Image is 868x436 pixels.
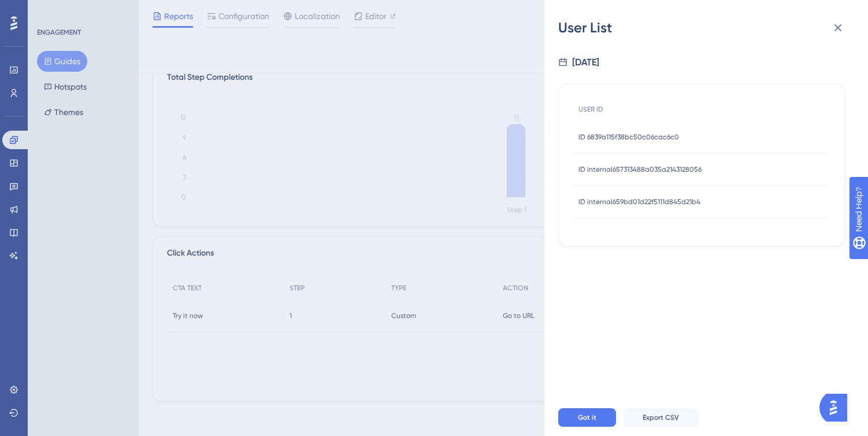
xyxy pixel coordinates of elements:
div: [DATE] [572,56,599,69]
span: Export CSV [643,413,679,422]
iframe: UserGuiding AI Assistant Launcher [819,390,854,425]
span: Need Help? [27,3,72,17]
span: ID internal657313488a035a2143128056 [578,165,702,174]
button: Got it [558,408,616,427]
span: USER ID [578,105,603,114]
span: ID 6839a115f38bc50c06cac6c0 [578,132,679,142]
span: Got it [578,413,596,422]
span: ID internal659bd01d22f5111d845d21b4 [578,197,700,206]
button: Export CSV [623,408,699,427]
div: User List [558,19,854,37]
